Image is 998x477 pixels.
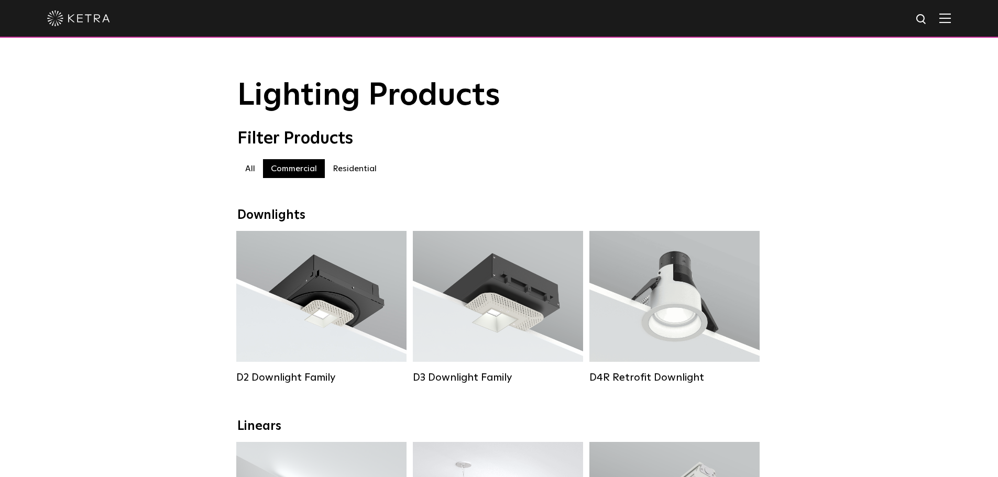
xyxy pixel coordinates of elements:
a: D4R Retrofit Downlight Lumen Output:800Colors:White / BlackBeam Angles:15° / 25° / 40° / 60°Watta... [589,231,760,384]
div: D4R Retrofit Downlight [589,371,760,384]
div: D2 Downlight Family [236,371,407,384]
img: ketra-logo-2019-white [47,10,110,26]
label: Commercial [263,159,325,178]
a: D3 Downlight Family Lumen Output:700 / 900 / 1100Colors:White / Black / Silver / Bronze / Paintab... [413,231,583,384]
div: D3 Downlight Family [413,371,583,384]
div: Linears [237,419,761,434]
div: Downlights [237,208,761,223]
div: Filter Products [237,129,761,149]
label: Residential [325,159,385,178]
span: Lighting Products [237,80,500,112]
a: D2 Downlight Family Lumen Output:1200Colors:White / Black / Gloss Black / Silver / Bronze / Silve... [236,231,407,384]
label: All [237,159,263,178]
img: Hamburger%20Nav.svg [939,13,951,23]
img: search icon [915,13,928,26]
